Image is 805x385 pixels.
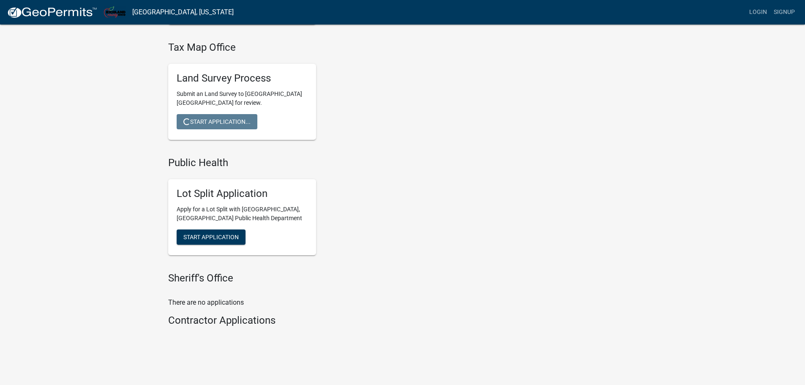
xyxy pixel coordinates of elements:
[177,90,308,107] p: Submit an Land Survey to [GEOGRAPHIC_DATA] [GEOGRAPHIC_DATA] for review.
[168,157,477,169] h4: Public Health
[168,272,477,284] h4: Sheriff's Office
[177,205,308,223] p: Apply for a Lot Split with [GEOGRAPHIC_DATA], [GEOGRAPHIC_DATA] Public Health Department
[132,5,234,19] a: [GEOGRAPHIC_DATA], [US_STATE]
[168,314,477,330] wm-workflow-list-section: Contractor Applications
[168,41,477,54] h4: Tax Map Office
[746,4,770,20] a: Login
[177,72,308,85] h5: Land Survey Process
[168,298,477,308] p: There are no applications
[183,233,239,240] span: Start Application
[177,114,257,129] button: Start Application...
[183,118,251,125] span: Start Application...
[177,188,308,200] h5: Lot Split Application
[104,6,126,18] img: Richland County, Ohio
[177,229,246,245] button: Start Application
[770,4,798,20] a: Signup
[168,314,477,327] h4: Contractor Applications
